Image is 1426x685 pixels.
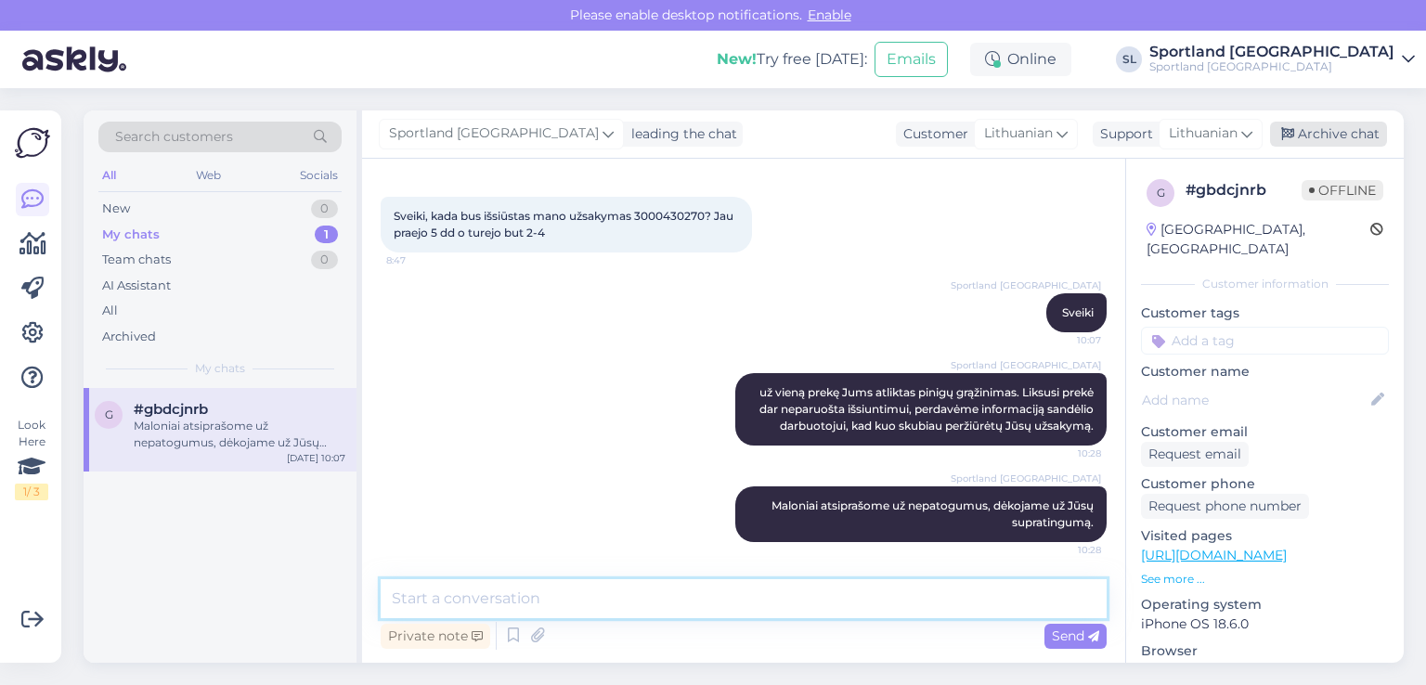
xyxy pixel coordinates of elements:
div: 1 [315,226,338,244]
span: Sportland [GEOGRAPHIC_DATA] [389,123,599,144]
p: iPhone OS 18.6.0 [1141,614,1389,634]
p: Operating system [1141,595,1389,614]
div: Web [192,163,225,187]
a: Sportland [GEOGRAPHIC_DATA]Sportland [GEOGRAPHIC_DATA] [1149,45,1415,74]
p: Customer tags [1141,304,1389,323]
div: My chats [102,226,160,244]
div: Customer information [1141,276,1389,292]
button: Emails [875,42,948,77]
span: 8:47 [386,253,456,267]
div: [GEOGRAPHIC_DATA], [GEOGRAPHIC_DATA] [1147,220,1370,259]
p: Chrome 139.0.7258.76 [1141,661,1389,680]
div: Archived [102,328,156,346]
p: Browser [1141,641,1389,661]
div: Maloniai atsiprašome už nepatogumus, dėkojame už Jūsų supratingumą. [134,418,345,451]
div: Archive chat [1270,122,1387,147]
div: SL [1116,46,1142,72]
input: Add name [1142,390,1368,410]
span: Search customers [115,127,233,147]
span: 10:28 [1031,446,1101,460]
div: Look Here [15,417,48,500]
div: [DATE] 10:07 [287,451,345,465]
div: New [102,200,130,218]
span: g [1157,186,1165,200]
div: Support [1093,124,1153,144]
div: AI Assistant [102,277,171,295]
span: Lithuanian [984,123,1053,144]
div: All [98,163,120,187]
span: Sportland [GEOGRAPHIC_DATA] [951,472,1101,485]
span: Maloniai atsiprašome už nepatogumus, dėkojame už Jūsų supratingumą. [771,498,1096,529]
b: New! [717,50,757,68]
span: Send [1052,627,1099,644]
div: Request email [1141,442,1249,467]
div: leading the chat [624,124,737,144]
span: Sveiki, kada bus išsiūstas mano užsakymas 3000430270? Jau praejo 5 dd o turejo but 2-4 [394,209,736,239]
span: g [105,407,113,421]
div: Online [970,43,1071,76]
div: 1 / 3 [15,484,48,500]
div: Try free [DATE]: [717,48,867,71]
div: Customer [896,124,968,144]
p: See more ... [1141,571,1389,588]
span: #gbdcjnrb [134,401,208,418]
div: Sportland [GEOGRAPHIC_DATA] [1149,45,1394,59]
p: Visited pages [1141,526,1389,546]
div: Team chats [102,251,171,269]
a: [URL][DOMAIN_NAME] [1141,547,1287,563]
div: # gbdcjnrb [1186,179,1302,201]
span: Sportland [GEOGRAPHIC_DATA] [951,358,1101,372]
span: už vieną prekę Jums atliktas pinigų grąžinimas. Liksusi prekė dar neparuošta išsiuntimui, perdavė... [759,385,1096,433]
input: Add a tag [1141,327,1389,355]
span: 10:07 [1031,333,1101,347]
span: Sportland [GEOGRAPHIC_DATA] [951,278,1101,292]
img: Askly Logo [15,125,50,161]
span: Sveiki [1062,305,1094,319]
p: Customer phone [1141,474,1389,494]
p: Customer email [1141,422,1389,442]
p: Customer name [1141,362,1389,381]
span: My chats [195,360,245,377]
span: 10:28 [1031,543,1101,557]
div: 0 [311,200,338,218]
div: Sportland [GEOGRAPHIC_DATA] [1149,59,1394,74]
div: All [102,302,118,320]
span: Enable [802,6,857,23]
div: Socials [296,163,342,187]
div: Private note [381,624,490,649]
div: Request phone number [1141,494,1309,519]
span: Lithuanian [1169,123,1238,144]
span: Offline [1302,180,1383,200]
div: 0 [311,251,338,269]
